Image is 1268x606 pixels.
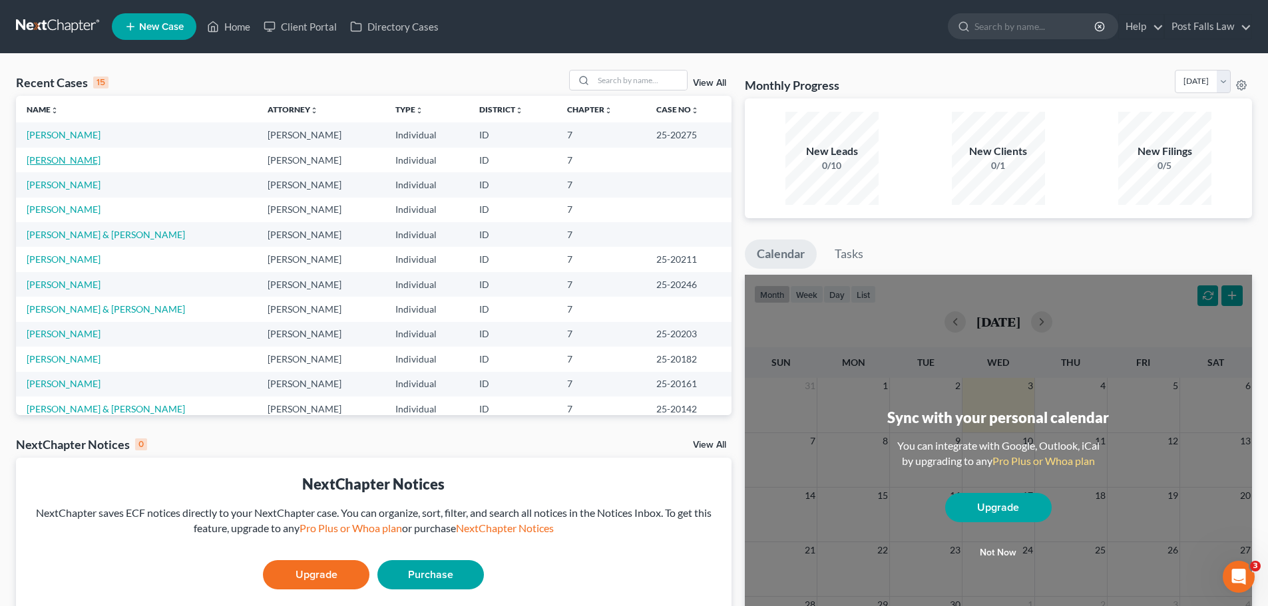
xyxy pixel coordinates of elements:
td: 25-20246 [646,272,732,297]
td: ID [469,148,556,172]
td: ID [469,347,556,371]
td: Individual [385,172,469,197]
a: Calendar [745,239,817,269]
td: 25-20161 [646,372,732,396]
i: unfold_more [51,106,59,114]
a: [PERSON_NAME] [27,129,101,140]
a: [PERSON_NAME] [27,378,101,389]
a: Help [1119,15,1163,39]
td: 7 [556,322,646,347]
a: Typeunfold_more [395,104,423,114]
td: 25-20182 [646,347,732,371]
td: 25-20142 [646,396,732,421]
td: 25-20203 [646,322,732,347]
div: New Clients [952,144,1045,159]
span: New Case [139,22,184,32]
td: 7 [556,198,646,222]
td: [PERSON_NAME] [257,322,385,347]
td: Individual [385,372,469,396]
i: unfold_more [310,106,318,114]
a: [PERSON_NAME] [27,279,101,290]
a: [PERSON_NAME] & [PERSON_NAME] [27,229,185,240]
a: [PERSON_NAME] [27,328,101,339]
td: [PERSON_NAME] [257,172,385,197]
td: Individual [385,222,469,247]
a: Chapterunfold_more [567,104,612,114]
td: Individual [385,198,469,222]
td: 7 [556,247,646,271]
a: Tasks [823,239,875,269]
a: [PERSON_NAME] [27,179,101,190]
div: Sync with your personal calendar [887,407,1109,428]
td: ID [469,198,556,222]
a: Attorneyunfold_more [268,104,318,114]
a: [PERSON_NAME] [27,253,101,265]
td: [PERSON_NAME] [257,198,385,222]
a: Nameunfold_more [27,104,59,114]
td: Individual [385,297,469,321]
div: 15 [93,76,108,88]
td: Individual [385,122,469,147]
td: Individual [385,396,469,421]
div: 0/1 [952,159,1045,172]
div: NextChapter saves ECF notices directly to your NextChapter case. You can organize, sort, filter, ... [27,506,721,536]
iframe: Intercom live chat [1223,561,1255,593]
input: Search by name... [594,71,687,90]
a: [PERSON_NAME] & [PERSON_NAME] [27,303,185,315]
td: [PERSON_NAME] [257,272,385,297]
i: unfold_more [604,106,612,114]
a: Home [200,15,257,39]
td: 7 [556,148,646,172]
h3: Monthly Progress [745,77,839,93]
a: Client Portal [257,15,343,39]
td: ID [469,222,556,247]
a: Post Falls Law [1165,15,1251,39]
button: Not now [945,539,1052,566]
td: [PERSON_NAME] [257,372,385,396]
td: ID [469,272,556,297]
td: 7 [556,222,646,247]
a: [PERSON_NAME] & [PERSON_NAME] [27,403,185,414]
a: Purchase [377,560,484,589]
div: You can integrate with Google, Outlook, iCal by upgrading to any [892,438,1105,469]
i: unfold_more [415,106,423,114]
td: 7 [556,122,646,147]
td: 7 [556,172,646,197]
td: Individual [385,272,469,297]
td: [PERSON_NAME] [257,148,385,172]
div: 0 [135,438,147,450]
td: Individual [385,148,469,172]
td: [PERSON_NAME] [257,247,385,271]
a: [PERSON_NAME] [27,154,101,166]
td: Individual [385,247,469,271]
div: 0/5 [1118,159,1211,172]
div: Recent Cases [16,75,108,90]
a: Upgrade [945,493,1052,522]
a: Pro Plus or Whoa plan [300,522,402,534]
a: Districtunfold_more [479,104,523,114]
td: ID [469,297,556,321]
td: 7 [556,347,646,371]
div: New Leads [785,144,879,159]
div: NextChapter Notices [27,474,721,494]
td: 7 [556,272,646,297]
i: unfold_more [515,106,523,114]
td: Individual [385,322,469,347]
td: 7 [556,372,646,396]
td: ID [469,172,556,197]
span: 3 [1250,561,1261,571]
td: [PERSON_NAME] [257,347,385,371]
a: Pro Plus or Whoa plan [992,454,1095,467]
td: 7 [556,396,646,421]
div: 0/10 [785,159,879,172]
td: [PERSON_NAME] [257,297,385,321]
td: Individual [385,347,469,371]
td: [PERSON_NAME] [257,222,385,247]
td: ID [469,122,556,147]
td: [PERSON_NAME] [257,396,385,421]
a: View All [693,78,726,88]
div: New Filings [1118,144,1211,159]
a: Upgrade [263,560,369,589]
a: [PERSON_NAME] [27,353,101,365]
div: NextChapter Notices [16,436,147,452]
